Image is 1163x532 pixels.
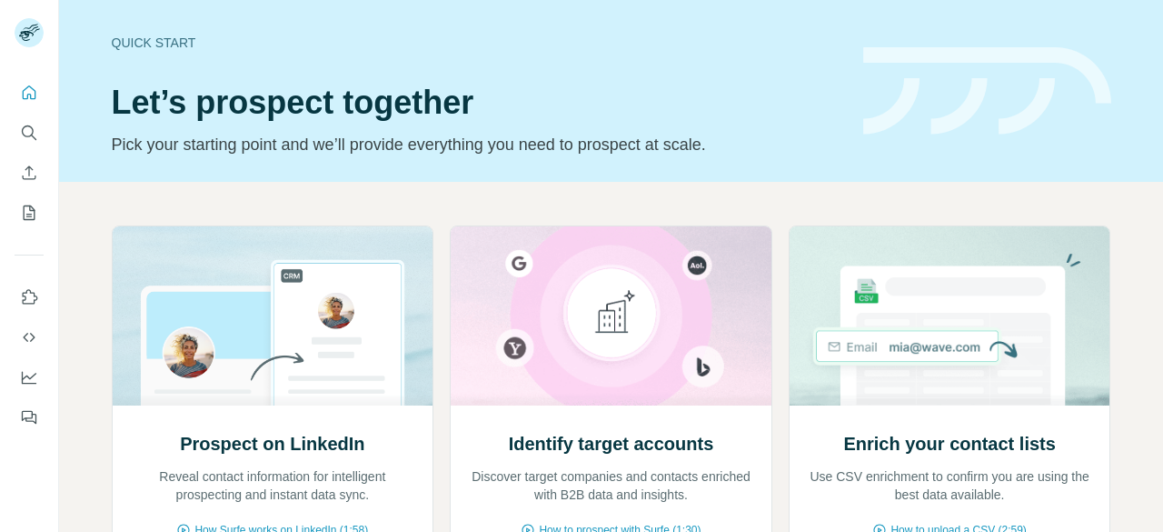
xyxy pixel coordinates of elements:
[15,76,44,109] button: Quick start
[15,156,44,189] button: Enrich CSV
[509,431,714,457] h2: Identify target accounts
[112,85,841,121] h1: Let’s prospect together
[112,226,434,406] img: Prospect on LinkedIn
[15,196,44,229] button: My lists
[469,467,753,504] p: Discover target companies and contacts enriched with B2B data and insights.
[843,431,1055,457] h2: Enrich your contact lists
[789,226,1111,406] img: Enrich your contact lists
[15,321,44,354] button: Use Surfe API
[180,431,364,457] h2: Prospect on LinkedIn
[15,281,44,314] button: Use Surfe on LinkedIn
[112,132,841,157] p: Pick your starting point and we’ll provide everything you need to prospect at scale.
[863,47,1111,136] img: banner
[450,226,772,406] img: Identify target accounts
[15,116,44,149] button: Search
[15,401,44,434] button: Feedback
[112,34,841,52] div: Quick start
[131,467,415,504] p: Reveal contact information for intelligent prospecting and instant data sync.
[15,361,44,394] button: Dashboard
[808,467,1092,504] p: Use CSV enrichment to confirm you are using the best data available.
